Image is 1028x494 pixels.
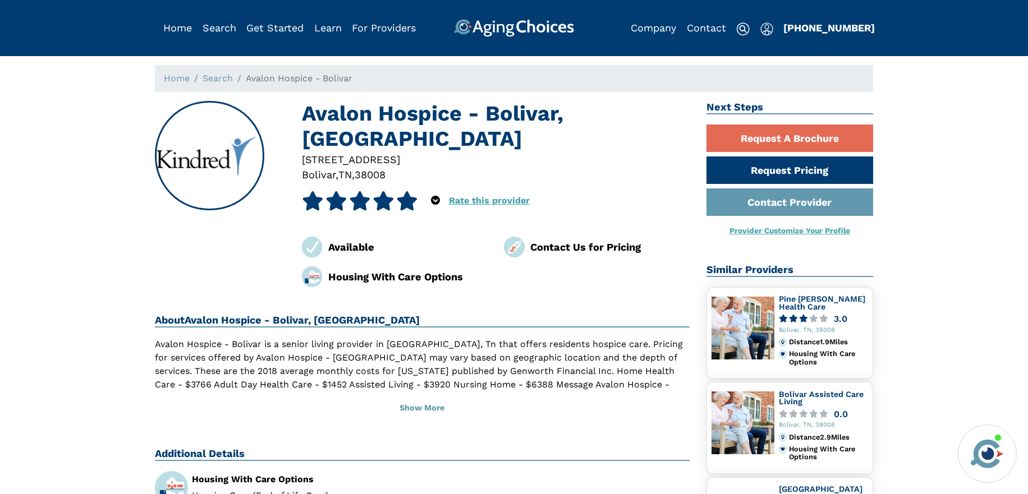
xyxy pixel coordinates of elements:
p: Avalon Hospice - Bolivar is a senior living provider in [GEOGRAPHIC_DATA], Tn that offers residen... [155,338,690,405]
a: Request A Brochure [706,124,874,152]
a: Search [203,73,233,84]
img: user-icon.svg [760,22,773,36]
div: Available [328,239,488,255]
img: search-icon.svg [736,22,750,36]
div: Popover trigger [203,19,236,37]
a: 3.0 [779,315,869,323]
a: Learn [314,22,342,34]
a: Search [203,22,236,34]
span: , [352,169,355,181]
a: 0.0 [779,410,869,418]
button: Show More [155,396,690,421]
h2: Next Steps [706,101,874,114]
div: Housing With Care Options [192,475,414,484]
h1: Avalon Hospice - Bolivar, [GEOGRAPHIC_DATA] [302,101,690,152]
a: For Providers [352,22,416,34]
h2: Additional Details [155,447,690,461]
div: Housing With Care Options [789,445,868,461]
a: Contact [687,22,726,34]
a: [PHONE_NUMBER] [783,22,875,34]
div: 38008 [355,167,385,182]
div: 0.0 [834,410,848,418]
a: Home [163,22,192,34]
a: Rate this provider [449,195,530,206]
nav: breadcrumb [155,65,873,92]
span: TN [338,169,352,181]
span: , [336,169,338,181]
div: Bolivar, TN, 38008 [779,422,869,429]
a: [GEOGRAPHIC_DATA] [779,484,862,493]
img: distance.svg [779,433,787,441]
a: Pine [PERSON_NAME] Health Care [779,294,865,311]
img: primary.svg [779,445,787,453]
div: Bolivar, TN, 38008 [779,327,869,334]
img: Avalon Hospice - Bolivar, Bolivar TN [156,136,264,175]
img: avatar [968,435,1006,473]
div: Distance 2.9 Miles [789,433,868,441]
a: Company [631,22,676,34]
div: Housing With Care Options [789,350,868,366]
h2: About Avalon Hospice - Bolivar, [GEOGRAPHIC_DATA] [155,314,690,327]
img: distance.svg [779,338,787,346]
div: Popover trigger [431,191,440,210]
span: Avalon Hospice - Bolivar [246,73,352,84]
a: Get Started [246,22,304,34]
div: [STREET_ADDRESS] [302,152,690,167]
a: Request Pricing [706,156,874,184]
div: Contact Us for Pricing [530,239,690,255]
div: 3.0 [834,315,847,323]
a: Home [164,73,190,84]
span: Bolivar [302,169,336,181]
div: Housing With Care Options [328,269,488,284]
a: Bolivar Assisted Care Living [779,390,864,407]
a: Provider Customize Your Profile [729,226,850,235]
div: Popover trigger [760,19,773,37]
img: primary.svg [779,350,787,358]
img: AgingChoices [454,19,574,37]
h2: Similar Providers [706,264,874,277]
div: Distance 1.9 Miles [789,338,868,346]
a: Contact Provider [706,188,874,216]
